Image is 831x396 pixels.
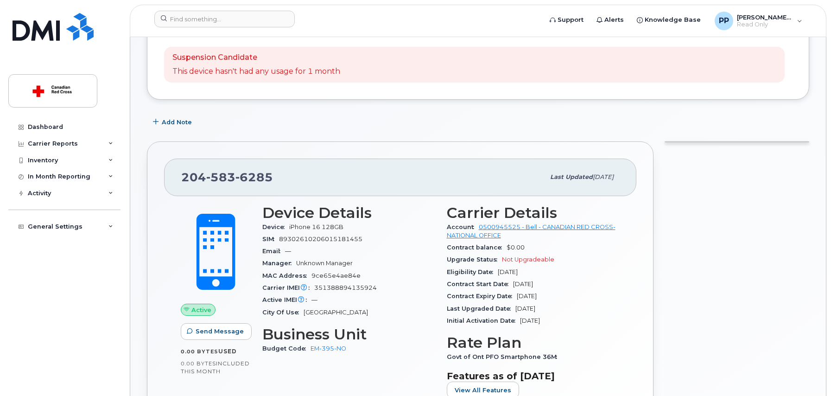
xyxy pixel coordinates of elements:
span: [DATE] [517,293,537,300]
span: Govt of Ont PFO Smartphone 36M [447,353,562,360]
span: 9ce65e4ae84e [311,272,361,279]
span: 0.00 Bytes [181,348,218,355]
a: EM-395-NO [311,345,346,352]
button: Add Note [147,114,200,130]
span: — [285,248,291,255]
span: Send Message [196,327,244,336]
a: Knowledge Base [630,11,707,29]
button: Send Message [181,323,252,340]
div: Parvin Panjavi [708,12,809,30]
span: Knowledge Base [645,15,701,25]
span: Manager [262,260,296,267]
span: [DATE] [498,268,518,275]
span: Contract Start Date [447,281,513,287]
span: Budget Code [262,345,311,352]
span: [DATE] [520,317,540,324]
span: Last Upgraded Date [447,305,515,312]
span: Contract balance [447,244,507,251]
p: This device hasn't had any usage for 1 month [172,66,340,77]
h3: Rate Plan [447,334,620,351]
span: PP [719,15,729,26]
span: Account [447,224,479,230]
span: $0.00 [507,244,525,251]
span: 89302610206015181455 [279,236,362,243]
h3: Device Details [262,204,436,221]
span: [GEOGRAPHIC_DATA] [304,309,368,316]
span: Eligibility Date [447,268,498,275]
span: Alerts [604,15,624,25]
p: Suspension Candidate [172,52,340,63]
span: Active [191,306,211,314]
span: [DATE] [515,305,535,312]
span: View All Features [455,386,511,395]
input: Find something... [154,11,295,27]
span: MAC Address [262,272,311,279]
span: 351388894135924 [314,284,377,291]
span: Add Note [162,118,192,127]
span: [DATE] [513,281,533,287]
span: Device [262,224,289,230]
span: Support [558,15,584,25]
h3: Business Unit [262,326,436,343]
span: Not Upgradeable [502,256,554,263]
a: Alerts [590,11,630,29]
span: 6285 [235,170,273,184]
a: 0500945525 - Bell - CANADIAN RED CROSS- NATIONAL OFFICE [447,224,615,239]
span: SIM [262,236,279,243]
span: iPhone 16 128GB [289,224,343,230]
a: Support [543,11,590,29]
span: Email [262,248,285,255]
h3: Features as of [DATE] [447,370,620,382]
span: 0.00 Bytes [181,360,216,367]
span: [PERSON_NAME] Panjavi [737,13,793,21]
span: Initial Activation Date [447,317,520,324]
span: City Of Use [262,309,304,316]
span: 583 [206,170,235,184]
span: Upgrade Status [447,256,502,263]
span: [DATE] [593,173,614,180]
span: Active IMEI [262,296,311,303]
span: used [218,348,237,355]
span: 204 [181,170,273,184]
span: Last updated [550,173,593,180]
h3: Carrier Details [447,204,620,221]
span: — [311,296,317,303]
span: Carrier IMEI [262,284,314,291]
span: Unknown Manager [296,260,353,267]
span: Read Only [737,21,793,28]
span: Contract Expiry Date [447,293,517,300]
